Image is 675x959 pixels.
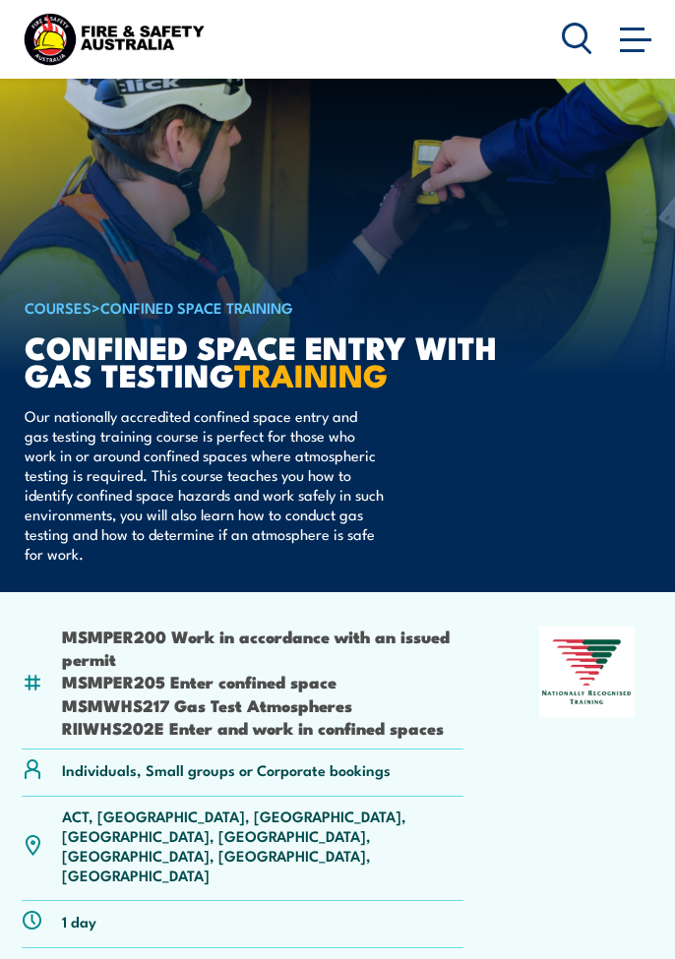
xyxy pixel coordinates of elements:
a: COURSES [25,296,92,318]
li: MSMWHS217 Gas Test Atmospheres [62,693,463,716]
strong: TRAINING [234,349,388,398]
p: Individuals, Small groups or Corporate bookings [62,759,391,779]
p: 1 day [62,911,96,930]
li: MSMPER200 Work in accordance with an issued permit [62,625,463,671]
img: Nationally Recognised Training logo. [539,627,635,717]
p: Our nationally accredited confined space entry and gas testing training course is perfect for tho... [25,406,384,564]
p: ACT, [GEOGRAPHIC_DATA], [GEOGRAPHIC_DATA], [GEOGRAPHIC_DATA], [GEOGRAPHIC_DATA], [GEOGRAPHIC_DATA... [62,806,463,884]
li: MSMPER205 Enter confined space [62,670,463,692]
h1: Confined Space Entry with Gas Testing [25,332,511,388]
h6: > [25,295,511,319]
a: Confined Space Training [100,296,293,318]
li: RIIWHS202E Enter and work in confined spaces [62,716,463,739]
